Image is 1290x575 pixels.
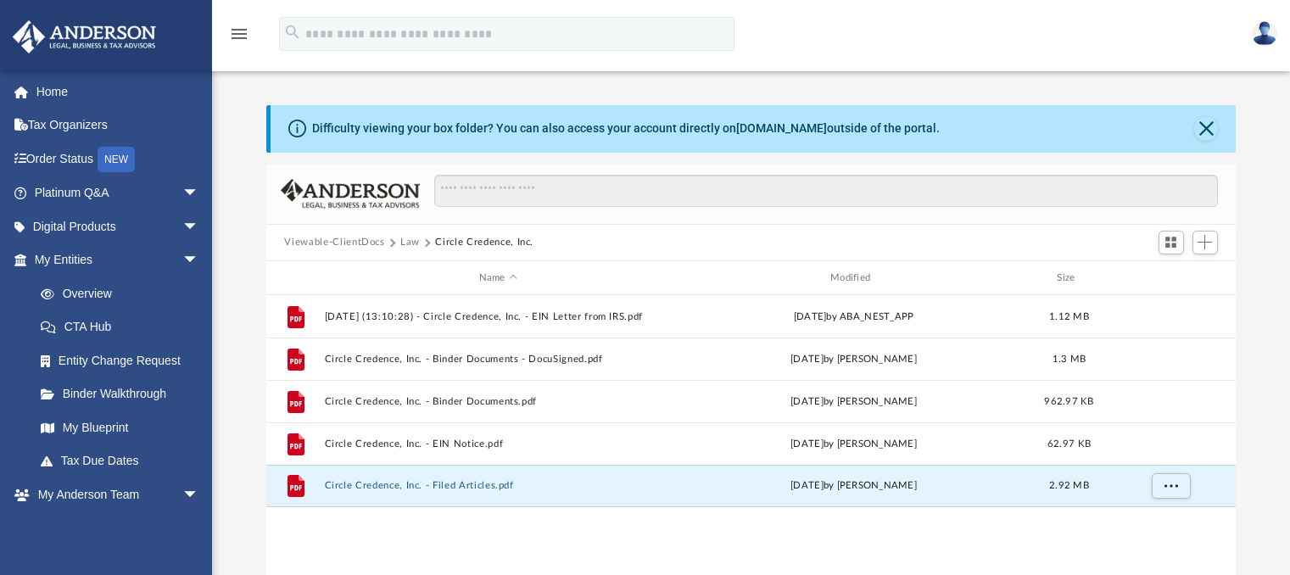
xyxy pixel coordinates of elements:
[24,377,225,411] a: Binder Walkthrough
[679,352,1027,367] div: [DATE] by [PERSON_NAME]
[312,120,940,137] div: Difficulty viewing your box folder? You can also access your account directly on outside of the p...
[679,394,1027,410] div: [DATE] by [PERSON_NAME]
[434,175,1217,207] input: Search files and folders
[24,410,216,444] a: My Blueprint
[679,310,1027,325] div: [DATE] by ABA_NEST_APP
[1049,312,1089,321] span: 1.12 MB
[182,176,216,211] span: arrow_drop_down
[182,209,216,244] span: arrow_drop_down
[324,396,672,407] button: Circle Credence, Inc. - Binder Documents.pdf
[24,310,225,344] a: CTA Hub
[1194,117,1218,141] button: Close
[1159,231,1184,254] button: Switch to Grid View
[182,477,216,512] span: arrow_drop_down
[229,24,249,44] i: menu
[182,243,216,278] span: arrow_drop_down
[284,235,384,250] button: Viewable-ClientDocs
[12,209,225,243] a: Digital Productsarrow_drop_down
[324,438,672,449] button: Circle Credence, Inc. - EIN Notice.pdf
[1052,354,1086,364] span: 1.3 MB
[1049,482,1089,491] span: 2.92 MB
[324,311,672,322] button: [DATE] (13:10:28) - Circle Credence, Inc. - EIN Letter from IRS.pdf
[1192,231,1218,254] button: Add
[12,477,216,511] a: My Anderson Teamarrow_drop_down
[12,176,225,210] a: Platinum Q&Aarrow_drop_down
[283,23,302,42] i: search
[679,271,1028,286] div: Modified
[1035,271,1103,286] div: Size
[1044,397,1093,406] span: 962.97 KB
[24,276,225,310] a: Overview
[324,354,672,365] button: Circle Credence, Inc. - Binder Documents - DocuSigned.pdf
[736,121,827,135] a: [DOMAIN_NAME]
[400,235,420,250] button: Law
[229,32,249,44] a: menu
[12,243,225,277] a: My Entitiesarrow_drop_down
[324,481,672,492] button: Circle Credence, Inc. - Filed Articles.pdf
[435,235,533,250] button: Circle Credence, Inc.
[98,147,135,172] div: NEW
[12,75,225,109] a: Home
[679,479,1027,494] div: [DATE] by [PERSON_NAME]
[1047,439,1090,449] span: 62.97 KB
[323,271,672,286] div: Name
[1110,271,1229,286] div: id
[12,142,225,176] a: Order StatusNEW
[24,343,225,377] a: Entity Change Request
[1252,21,1277,46] img: User Pic
[273,271,316,286] div: id
[8,20,161,53] img: Anderson Advisors Platinum Portal
[24,444,225,478] a: Tax Due Dates
[1151,474,1190,500] button: More options
[679,437,1027,452] div: [DATE] by [PERSON_NAME]
[24,511,208,545] a: My Anderson Team
[12,109,225,142] a: Tax Organizers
